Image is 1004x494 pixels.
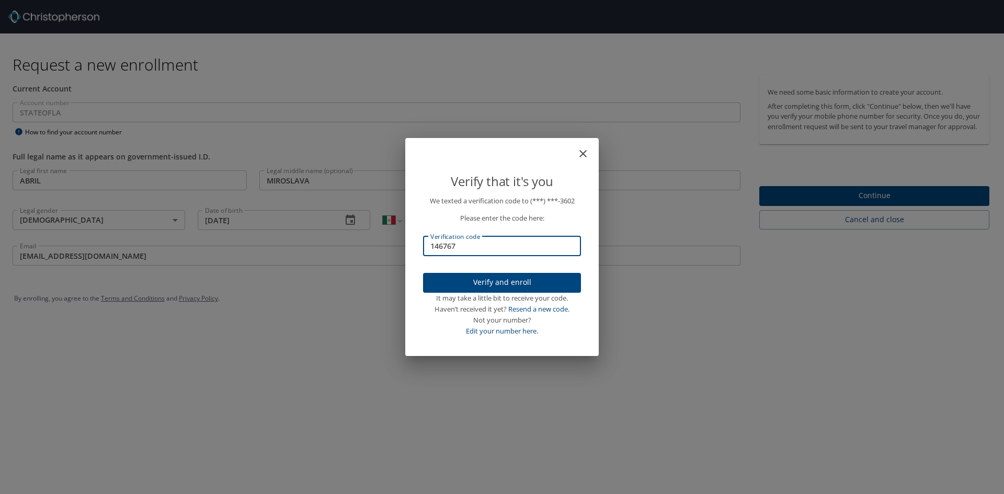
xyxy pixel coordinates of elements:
a: Resend a new code. [508,304,569,314]
div: Haven’t received it yet? [423,304,581,315]
p: Please enter the code here: [423,213,581,224]
div: It may take a little bit to receive your code. [423,293,581,304]
p: Verify that it's you [423,171,581,191]
div: Not your number? [423,315,581,326]
button: close [582,142,595,155]
span: Verify and enroll [431,276,573,289]
p: We texted a verification code to (***) ***- 3602 [423,196,581,206]
a: Edit your number here. [466,326,538,336]
button: Verify and enroll [423,273,581,293]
